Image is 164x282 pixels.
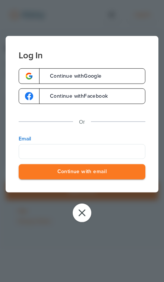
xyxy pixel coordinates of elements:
[19,144,145,159] input: Email Address
[19,135,145,143] label: Email
[19,36,145,61] h3: Log In
[19,164,145,179] button: Continue with email
[19,68,145,84] a: google-logoContinue withGoogle
[25,72,33,80] img: google-logo
[42,74,102,79] span: Continue with Google
[42,94,108,99] span: Continue with Facebook
[79,117,85,127] p: Or
[19,88,145,104] a: google-logoContinue withFacebook
[25,92,33,100] img: google-logo
[73,204,91,222] button: Close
